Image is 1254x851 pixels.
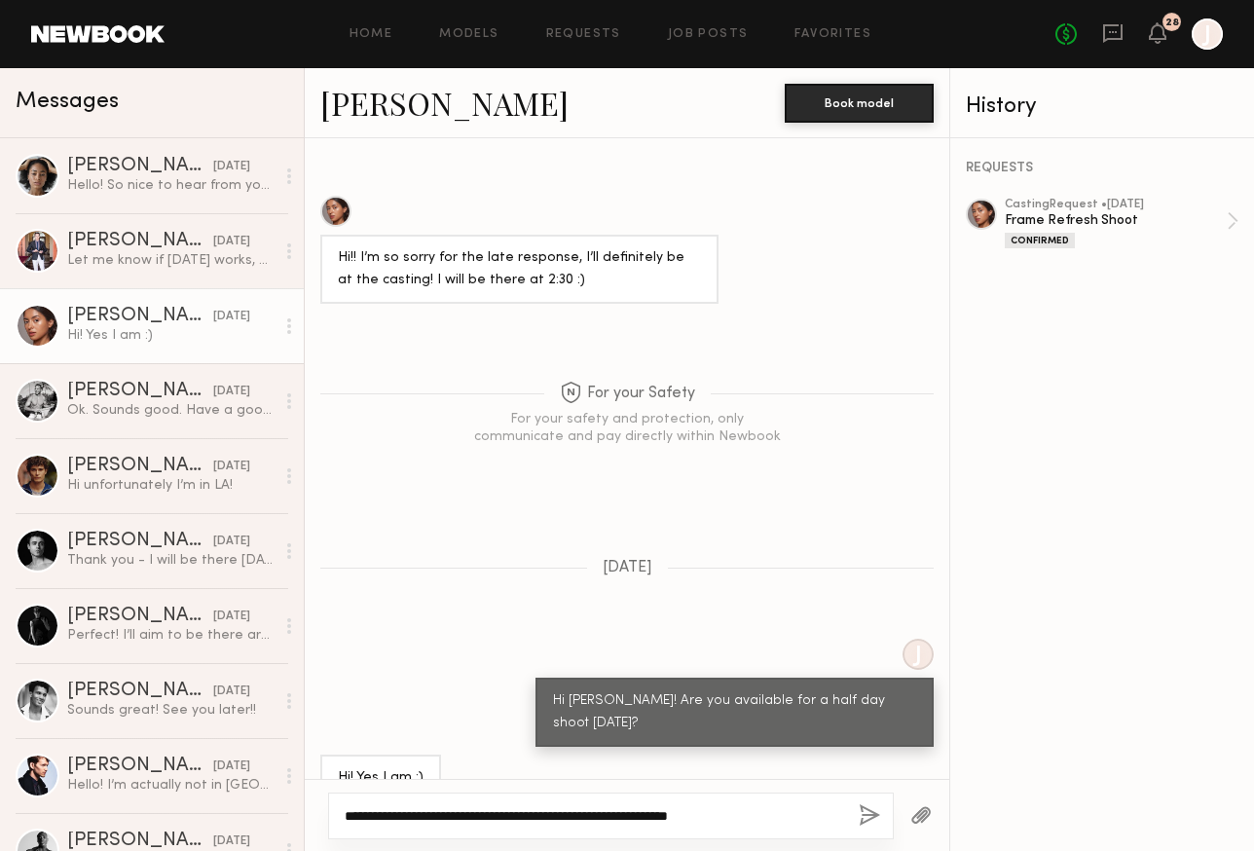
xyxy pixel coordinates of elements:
[67,701,275,720] div: Sounds great! See you later!!
[1005,199,1227,211] div: casting Request • [DATE]
[1005,211,1227,230] div: Frame Refresh Shoot
[1005,233,1075,248] div: Confirmed
[338,767,424,790] div: Hi! Yes I am :)
[67,326,275,345] div: Hi! Yes I am :)
[1165,18,1179,28] div: 28
[67,401,275,420] div: Ok. Sounds good. Have a good one! I am actually shooting in [GEOGRAPHIC_DATA] [DATE] as well. Tha...
[546,28,621,41] a: Requests
[213,383,250,401] div: [DATE]
[338,247,701,292] div: Hi!! I’m so sorry for the late response, I’ll definitely be at the casting! I will be there at 2:...
[213,683,250,701] div: [DATE]
[1192,18,1223,50] a: J
[213,233,250,251] div: [DATE]
[213,758,250,776] div: [DATE]
[471,411,783,446] div: For your safety and protection, only communicate and pay directly within Newbook
[785,93,934,110] a: Book model
[966,162,1238,175] div: REQUESTS
[67,682,213,701] div: [PERSON_NAME]
[67,307,213,326] div: [PERSON_NAME]
[67,232,213,251] div: [PERSON_NAME]
[320,82,569,124] a: [PERSON_NAME]
[67,157,213,176] div: [PERSON_NAME]
[67,607,213,626] div: [PERSON_NAME]
[67,757,213,776] div: [PERSON_NAME]
[213,533,250,551] div: [DATE]
[67,776,275,795] div: Hello! I’m actually not in [GEOGRAPHIC_DATA] rn. I’m currently going back to school in [GEOGRAPHI...
[439,28,498,41] a: Models
[67,457,213,476] div: [PERSON_NAME]
[67,551,275,570] div: Thank you - I will be there [DATE] at 1pm. Looking forward to it!
[67,626,275,645] div: Perfect! I’ll aim to be there around 12:30
[966,95,1238,118] div: History
[213,308,250,326] div: [DATE]
[794,28,871,41] a: Favorites
[67,532,213,551] div: [PERSON_NAME]
[67,251,275,270] div: Let me know if [DATE] works, anytime! No chages I promise :)
[350,28,393,41] a: Home
[213,832,250,851] div: [DATE]
[16,91,119,113] span: Messages
[67,832,213,851] div: [PERSON_NAME]
[668,28,749,41] a: Job Posts
[603,560,652,576] span: [DATE]
[553,690,916,735] div: Hi [PERSON_NAME]! Are you available for a half day shoot [DATE]?
[560,382,695,406] span: For your Safety
[67,476,275,495] div: Hi unfortunately I’m in LA!
[67,382,213,401] div: [PERSON_NAME]
[785,84,934,123] button: Book model
[67,176,275,195] div: Hello! So nice to hear from you! That I am!
[213,608,250,626] div: [DATE]
[213,458,250,476] div: [DATE]
[1005,199,1238,248] a: castingRequest •[DATE]Frame Refresh ShootConfirmed
[213,158,250,176] div: [DATE]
